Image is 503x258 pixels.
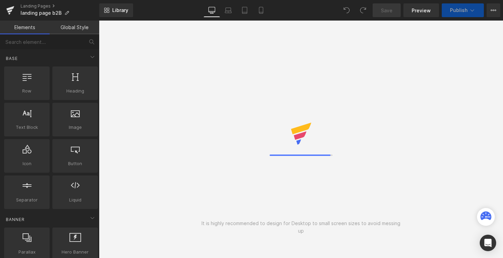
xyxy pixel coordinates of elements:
a: Global Style [50,21,99,34]
a: Desktop [204,3,220,17]
a: Mobile [253,3,269,17]
span: Liquid [54,196,96,204]
span: Text Block [6,124,48,131]
span: Hero Banner [54,248,96,256]
button: Undo [340,3,353,17]
span: Banner [5,216,25,223]
span: Separator [6,196,48,204]
span: Row [6,87,48,95]
span: Base [5,55,18,62]
span: landing page b2B [21,10,62,16]
button: More [487,3,500,17]
span: Publish [450,8,467,13]
button: Redo [356,3,370,17]
span: Image [54,124,96,131]
span: Icon [6,160,48,167]
a: Landing Pages [21,3,99,9]
span: Save [381,7,392,14]
div: Open Intercom Messenger [480,235,496,251]
a: Preview [403,3,439,17]
span: Preview [412,7,431,14]
button: Publish [442,3,484,17]
span: Library [112,7,128,13]
span: Button [54,160,96,167]
span: Heading [54,87,96,95]
a: New Library [99,3,133,17]
a: Tablet [236,3,253,17]
a: Laptop [220,3,236,17]
span: Parallax [6,248,48,256]
div: It is highly recommended to design for Desktop to small screen sizes to avoid messing up [200,220,402,235]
